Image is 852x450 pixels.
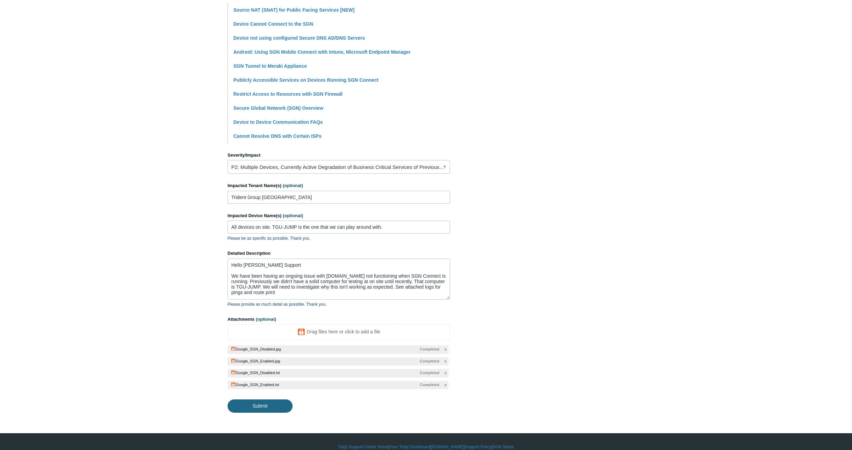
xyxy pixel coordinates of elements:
a: Source NAT (SNAT) for Public Facing Services [NEW] [233,7,354,13]
a: Your Todyl Dashboard [390,444,430,450]
span: x [444,382,447,388]
span: (optional) [283,213,303,218]
a: P2: Multiple Devices, Currently Active Degradation of Business Critical Services of Previously Wo... [228,160,450,174]
span: x [444,370,447,376]
span: x [444,358,447,364]
a: Device not using configured Secure DNS AD/DNS Servers [233,35,365,41]
div: | | | | [228,444,624,450]
a: Restrict Access to Resources with SGN Firewall [233,91,343,97]
a: Cannot Resolve DNS with Certain ISPs [233,133,322,139]
a: SGN Tunnel to Meraki Appliance [233,63,307,69]
span: (optional) [283,183,303,188]
label: Detailed Description [228,250,450,257]
span: Completed [420,346,439,352]
a: Device to Device Communication FAQs [233,119,323,125]
label: Attachments [228,316,450,323]
a: Android: Using SGN Mobile Connect with Intune, Microsoft Endpoint Manager [233,49,411,55]
span: Completed [420,358,439,364]
a: Secure Global Network (SGN) Overview [233,105,323,111]
a: Todyl Support Center Home [338,444,389,450]
span: Completed [420,382,439,388]
input: Submit [228,399,293,412]
span: (optional) [256,317,276,322]
a: Device Cannot Connect to the SGN [233,21,313,27]
a: Publicly Accessible Services on Devices Running SGN Connect [233,77,378,83]
a: SGN Status [492,444,514,450]
span: x [444,346,447,352]
p: Please be as specific as possible. Thank you. [228,235,450,241]
label: Impacted Tenant Name(s) [228,182,450,189]
a: [DOMAIN_NAME] [431,444,464,450]
span: Completed [420,370,439,376]
a: Support Policy [465,444,491,450]
p: Please provide as much detail as possible. Thank you. [228,301,450,307]
label: Impacted Device Name(s) [228,212,450,219]
label: Severity/Impact [228,152,450,159]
